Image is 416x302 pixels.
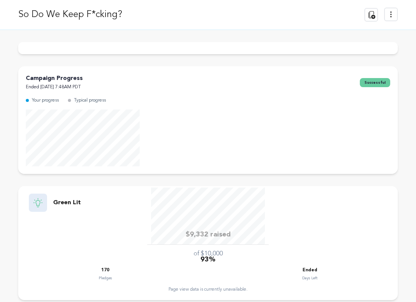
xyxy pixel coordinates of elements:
[26,74,83,83] p: Campaign Progress
[101,266,109,275] p: 170
[74,96,106,105] p: Typical progress
[194,249,223,258] p: of $10,000
[303,266,317,275] p: Ended
[200,254,216,265] p: 93%
[18,8,122,22] p: So Do We Keep F*cking?
[53,198,81,207] p: Green Lit
[32,96,59,105] p: Your progress
[26,286,390,293] div: Page view data is currently unavailable.
[360,78,390,87] span: successful
[302,274,317,282] p: Days Left
[26,83,83,92] p: Ended [DATE] 7:48AM PDT
[99,274,112,282] p: Pledges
